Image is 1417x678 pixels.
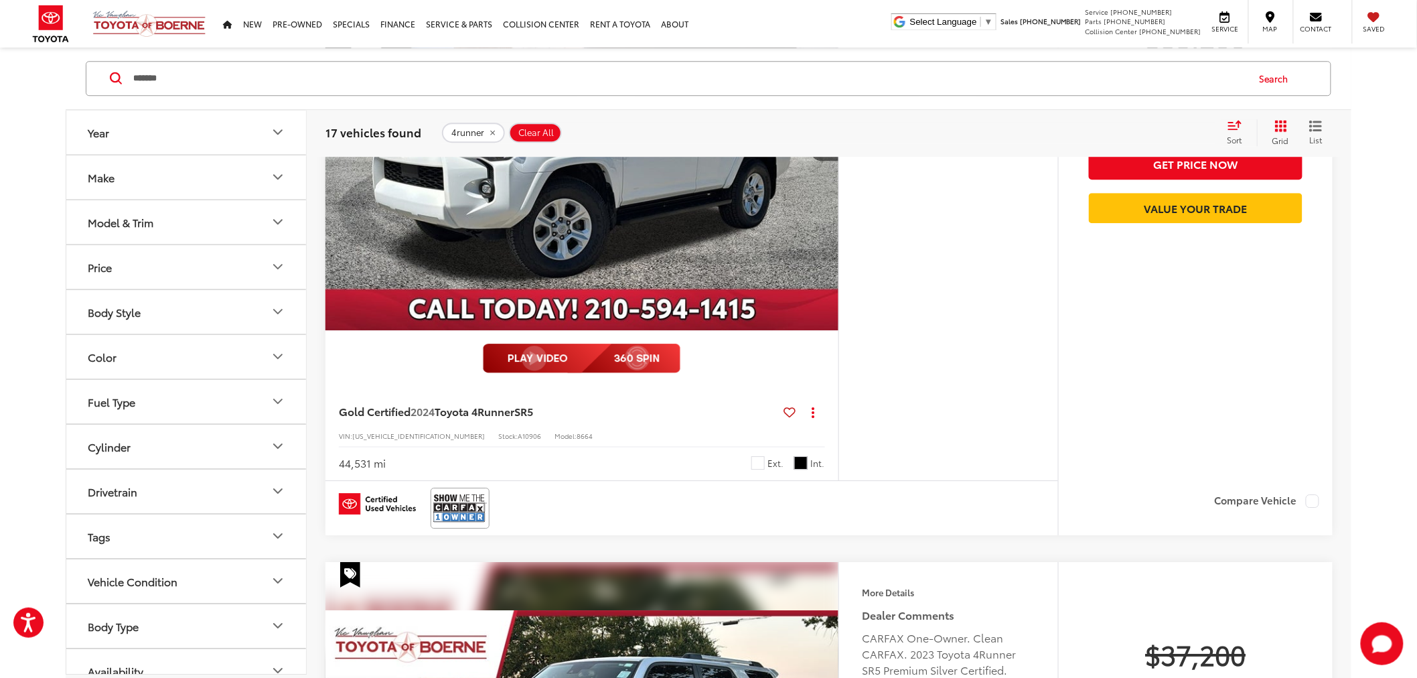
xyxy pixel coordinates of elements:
[433,490,487,526] img: View CARFAX report
[483,344,680,373] img: full motion video
[88,575,177,588] div: Vehicle Condition
[339,404,779,419] a: Gold Certified2024Toyota 4RunnerSR5
[910,17,977,27] span: Select Language
[340,562,360,588] span: Special
[1361,622,1404,665] svg: Start Chat
[66,470,307,513] button: DrivetrainDrivetrain
[1361,622,1404,665] button: Toggle Chat Window
[270,484,286,500] div: Drivetrain
[751,456,765,470] span: White
[794,456,808,470] span: Graphite
[66,380,307,423] button: Fuel TypeFuel Type
[1299,119,1333,146] button: List View
[270,214,286,230] div: Model & Trim
[811,457,825,470] span: Int.
[1140,26,1201,36] span: [PHONE_NUMBER]
[88,395,135,408] div: Fuel Type
[1000,16,1018,26] span: Sales
[88,530,110,543] div: Tags
[1104,16,1166,26] span: [PHONE_NUMBER]
[518,431,541,441] span: A10906
[863,607,1035,623] h5: Dealer Comments
[812,407,814,417] span: dropdown dots
[88,216,153,228] div: Model & Trim
[1227,134,1242,145] span: Sort
[270,573,286,590] div: Vehicle Condition
[1221,119,1257,146] button: Select sort value
[270,259,286,275] div: Price
[66,604,307,648] button: Body TypeBody Type
[411,403,435,419] span: 2024
[984,17,993,27] span: ▼
[339,456,386,471] div: 44,531 mi
[88,126,109,139] div: Year
[554,431,577,441] span: Model:
[339,403,411,419] span: Gold Certified
[66,245,307,289] button: PricePrice
[270,169,286,186] div: Make
[339,431,352,441] span: VIN:
[66,559,307,603] button: Vehicle ConditionVehicle Condition
[88,171,115,184] div: Make
[66,155,307,199] button: MakeMake
[1086,16,1102,26] span: Parts
[1300,24,1332,33] span: Contact
[325,124,421,140] span: 17 vehicles found
[270,349,286,365] div: Color
[1089,149,1302,179] button: Get Price Now
[768,457,784,470] span: Ext.
[66,111,307,154] button: YearYear
[1089,193,1302,223] a: Value Your Trade
[1359,24,1389,33] span: Saved
[339,493,416,515] img: Toyota Certified Used Vehicles
[66,200,307,244] button: Model & TrimModel & Trim
[132,62,1247,94] input: Search by Make, Model, or Keyword
[1111,7,1173,17] span: [PHONE_NUMBER]
[1214,494,1319,508] label: Compare Vehicle
[1247,62,1308,95] button: Search
[270,529,286,545] div: Tags
[1020,16,1082,26] span: [PHONE_NUMBER]
[66,425,307,468] button: CylinderCylinder
[88,440,131,453] div: Cylinder
[88,261,112,273] div: Price
[92,10,206,38] img: Vic Vaughan Toyota of Boerne
[270,618,286,634] div: Body Type
[66,290,307,334] button: Body StyleBody Style
[88,665,143,677] div: Availability
[1256,24,1285,33] span: Map
[270,394,286,410] div: Fuel Type
[66,335,307,379] button: ColorColor
[980,17,981,27] span: ​
[509,123,562,143] button: Clear All
[514,403,533,419] span: SR5
[270,125,286,141] div: Year
[863,588,1035,597] h4: More Details
[88,350,117,363] div: Color
[910,17,993,27] a: Select Language​
[435,403,514,419] span: Toyota 4Runner
[442,123,505,143] button: remove 4runner
[88,306,141,318] div: Body Style
[1257,119,1299,146] button: Grid View
[1086,26,1138,36] span: Collision Center
[802,400,825,423] button: Actions
[1272,135,1289,146] span: Grid
[1089,637,1302,671] span: $37,200
[88,485,137,498] div: Drivetrain
[1086,7,1109,17] span: Service
[66,515,307,558] button: TagsTags
[270,439,286,455] div: Cylinder
[451,127,484,138] span: 4runner
[577,431,593,441] span: 8664
[518,127,554,138] span: Clear All
[88,620,139,632] div: Body Type
[270,304,286,320] div: Body Style
[498,431,518,441] span: Stock:
[1309,134,1323,145] span: List
[352,431,485,441] span: [US_VEHICLE_IDENTIFICATION_NUMBER]
[1210,24,1240,33] span: Service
